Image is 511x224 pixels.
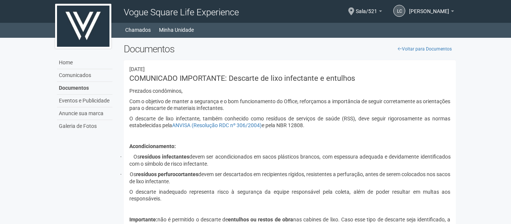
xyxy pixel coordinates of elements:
[124,43,456,55] h2: Documentos
[159,25,194,35] a: Minha Unidade
[409,1,449,14] span: LUCIANA CURTY DA SILVA ALVES
[393,5,405,17] a: LC
[356,1,377,14] span: Sala/521
[129,143,176,149] b: Acondicionamento:
[140,154,189,160] b: resíduos infectantes
[57,82,112,95] a: Documentos
[124,7,239,18] span: Vogue Square Life Experience
[129,98,451,111] p: Com o objetivo de manter a segurança e o bom funcionamento do Office, reforçamos a importância de...
[120,154,133,160] span: ·
[129,153,451,167] p: Os devem ser acondicionados em sacos plásticos brancos, com espessura adequada e devidamente iden...
[409,9,454,15] a: [PERSON_NAME]
[129,88,451,94] p: Prezados condôminos,
[356,9,382,15] a: Sala/521
[125,25,151,35] a: Chamados
[129,188,451,202] p: O descarte inadequado representa risco à segurança da equipe responsável pela coleta, além de pod...
[57,107,112,120] a: Anuncie sua marca
[120,172,130,177] span: ·
[172,122,262,128] a: ANVISA (Resolução RDC nº 306/2004)
[136,171,198,177] b: resíduos perfurocortantes
[129,171,451,185] p: Os devem ser descartados em recipientes rígidos, resistentes a perfuração, antes de serem colocad...
[129,74,451,82] h3: COMUNICADO IMPORTANTE: Descarte de lixo infectante e entulhos
[57,69,112,82] a: Comunicados
[57,56,112,69] a: Home
[129,66,451,73] div: 13/08/2025 18:55
[228,217,293,223] b: entulhos ou restos de obra
[129,217,157,223] b: Importante:
[394,43,456,55] a: Voltar para Documentos
[129,115,451,129] p: O descarte de lixo infectante, também conhecido como resíduos de serviços de saúde (RSS), deve se...
[57,95,112,107] a: Eventos e Publicidade
[55,4,111,49] img: logo.jpg
[57,120,112,132] a: Galeria de Fotos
